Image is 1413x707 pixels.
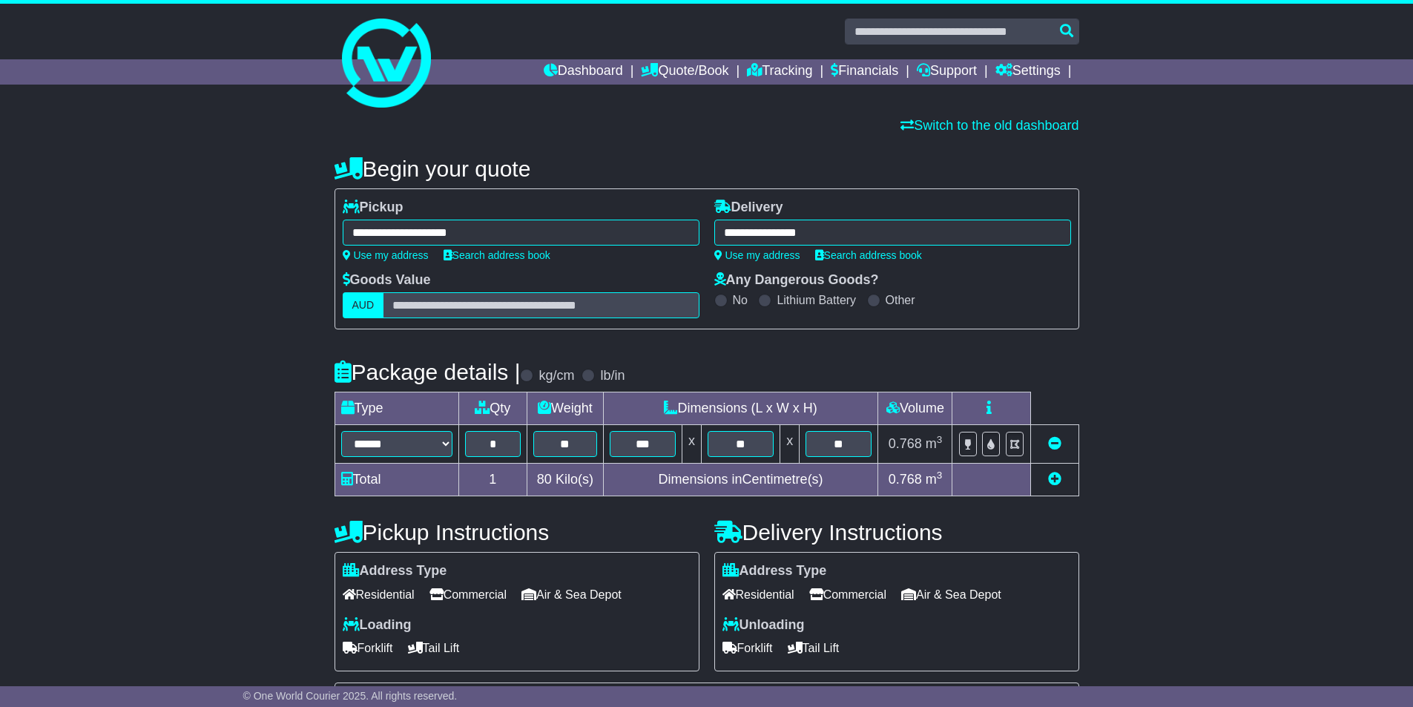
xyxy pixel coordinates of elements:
[1048,436,1061,451] a: Remove this item
[937,434,943,445] sup: 3
[408,637,460,660] span: Tail Lift
[995,59,1061,85] a: Settings
[335,464,458,496] td: Total
[521,583,622,606] span: Air & Sea Depot
[815,249,922,261] a: Search address book
[917,59,977,85] a: Support
[537,472,552,487] span: 80
[831,59,898,85] a: Financials
[777,293,856,307] label: Lithium Battery
[901,583,1001,606] span: Air & Sea Depot
[429,583,507,606] span: Commercial
[343,272,431,289] label: Goods Value
[603,392,878,425] td: Dimensions (L x W x H)
[544,59,623,85] a: Dashboard
[335,157,1079,181] h4: Begin your quote
[878,392,952,425] td: Volume
[809,583,886,606] span: Commercial
[527,392,604,425] td: Weight
[600,368,625,384] label: lb/in
[343,617,412,634] label: Loading
[886,293,915,307] label: Other
[937,470,943,481] sup: 3
[343,200,404,216] label: Pickup
[538,368,574,384] label: kg/cm
[343,249,429,261] a: Use my address
[335,520,699,545] h4: Pickup Instructions
[682,425,701,464] td: x
[335,360,521,384] h4: Package details |
[343,292,384,318] label: AUD
[926,472,943,487] span: m
[714,200,783,216] label: Delivery
[641,59,728,85] a: Quote/Book
[788,637,840,660] span: Tail Lift
[900,118,1078,133] a: Switch to the old dashboard
[243,690,458,702] span: © One World Courier 2025. All rights reserved.
[889,472,922,487] span: 0.768
[714,520,1079,545] h4: Delivery Instructions
[458,464,527,496] td: 1
[343,563,447,579] label: Address Type
[889,436,922,451] span: 0.768
[747,59,812,85] a: Tracking
[458,392,527,425] td: Qty
[780,425,800,464] td: x
[444,249,550,261] a: Search address book
[343,583,415,606] span: Residential
[1048,472,1061,487] a: Add new item
[733,293,748,307] label: No
[722,583,794,606] span: Residential
[722,617,805,634] label: Unloading
[926,436,943,451] span: m
[527,464,604,496] td: Kilo(s)
[335,392,458,425] td: Type
[603,464,878,496] td: Dimensions in Centimetre(s)
[714,272,879,289] label: Any Dangerous Goods?
[722,563,827,579] label: Address Type
[343,637,393,660] span: Forklift
[722,637,773,660] span: Forklift
[714,249,800,261] a: Use my address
